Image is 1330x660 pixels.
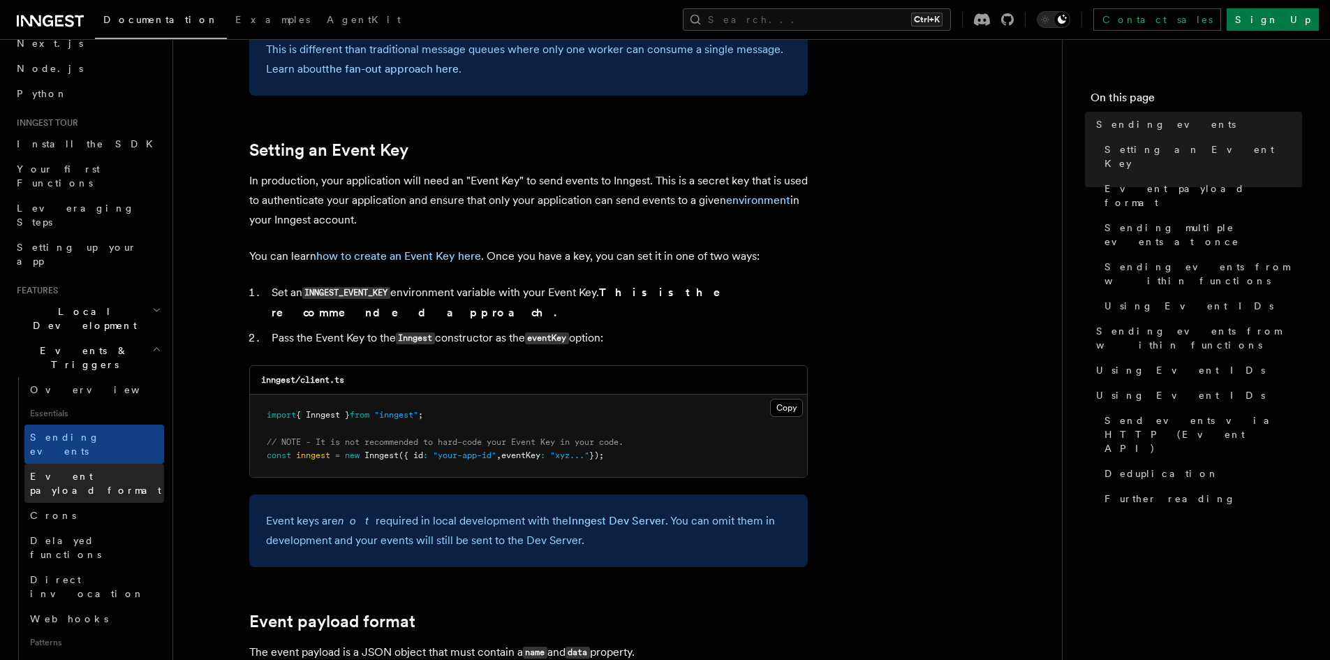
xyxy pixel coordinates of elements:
strong: This is the recommended approach. [272,286,740,319]
a: Inngest Dev Server [568,514,665,527]
code: data [566,647,590,659]
span: Node.js [17,63,83,74]
span: Using Event IDs [1104,299,1273,313]
span: Patterns [24,631,164,654]
a: Sign Up [1227,8,1319,31]
a: how to create an Event Key here [316,249,481,263]
code: inngest/client.ts [261,375,344,385]
span: }); [589,450,604,460]
span: // NOTE - It is not recommended to hard-code your Event Key in your code. [267,437,623,447]
span: Crons [30,510,76,521]
a: Webhooks [24,606,164,631]
span: Local Development [11,305,152,332]
a: Event payload format [249,612,415,631]
a: Examples [227,4,318,38]
span: Leveraging Steps [17,203,135,228]
a: Python [11,81,164,106]
span: from [350,410,369,420]
span: AgentKit [327,14,401,25]
a: Sending events from within functions [1099,254,1302,293]
span: Event payload format [1104,182,1302,210]
a: the fan-out approach here [325,62,459,75]
p: In production, your application will need an "Event Key" to send events to Inngest. This is a sec... [249,171,808,230]
span: Inngest [364,450,399,460]
span: "your-app-id" [433,450,496,460]
a: Event payload format [1099,176,1302,215]
a: Documentation [95,4,227,39]
span: Features [11,285,58,296]
span: Send events via HTTP (Event API) [1104,413,1302,455]
a: Node.js [11,56,164,81]
button: Copy [770,399,803,417]
button: Events & Triggers [11,338,164,377]
a: AgentKit [318,4,409,38]
span: Python [17,88,68,99]
span: Events & Triggers [11,344,152,372]
a: Leveraging Steps [11,196,164,235]
a: Sending events from within functions [1091,318,1302,358]
span: , [496,450,501,460]
span: Examples [235,14,310,25]
span: Using Event IDs [1096,388,1265,402]
span: Event payload format [30,471,161,496]
button: Local Development [11,299,164,338]
span: ; [418,410,423,420]
span: Delayed functions [30,535,101,560]
span: = [335,450,340,460]
a: Delayed functions [24,528,164,567]
a: Crons [24,503,164,528]
h4: On this page [1091,89,1302,112]
a: Sending events [1091,112,1302,137]
span: new [345,450,360,460]
span: Essentials [24,402,164,425]
span: Direct invocation [30,574,145,599]
a: environment [726,193,790,207]
button: Search...Ctrl+K [683,8,951,31]
span: Sending events from within functions [1104,260,1302,288]
span: Further reading [1104,492,1236,506]
a: Setting an Event Key [249,140,408,160]
span: import [267,410,296,420]
a: Using Event IDs [1091,383,1302,408]
a: Your first Functions [11,156,164,196]
a: Setting up your app [11,235,164,274]
a: Using Event IDs [1091,358,1302,383]
span: Sending events [30,432,100,457]
a: Overview [24,377,164,402]
span: "inngest" [374,410,418,420]
a: Send events via HTTP (Event API) [1099,408,1302,461]
span: inngest [296,450,330,460]
li: Pass the Event Key to the constructor as the option: [267,328,808,349]
span: eventKey [501,450,540,460]
span: : [540,450,545,460]
a: Next.js [11,31,164,56]
code: INNGEST_EVENT_KEY [302,287,390,299]
a: Sending events [24,425,164,464]
span: Your first Functions [17,163,100,189]
button: Toggle dark mode [1037,11,1070,28]
span: Setting up your app [17,242,137,267]
em: not [338,514,376,527]
span: Deduplication [1104,467,1219,481]
p: Event keys are required in local development with the . You can omit them in development and your... [266,511,791,550]
span: Overview [30,384,174,395]
kbd: Ctrl+K [911,13,943,27]
span: const [267,450,291,460]
span: "xyz..." [550,450,589,460]
a: Direct invocation [24,567,164,606]
span: Using Event IDs [1096,363,1265,377]
a: Event payload format [24,464,164,503]
span: Sending events [1096,117,1236,131]
span: ({ id [399,450,423,460]
span: Documentation [103,14,219,25]
a: Sending multiple events at once [1099,215,1302,254]
span: Sending events from within functions [1096,324,1302,352]
p: You can learn . Once you have a key, you can set it in one of two ways: [249,247,808,266]
span: Sending multiple events at once [1104,221,1302,249]
a: Using Event IDs [1099,293,1302,318]
span: Webhooks [30,613,108,624]
span: Setting an Event Key [1104,142,1302,170]
li: Set an environment variable with your Event Key. [267,283,808,323]
a: Deduplication [1099,461,1302,486]
a: Further reading [1099,486,1302,511]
